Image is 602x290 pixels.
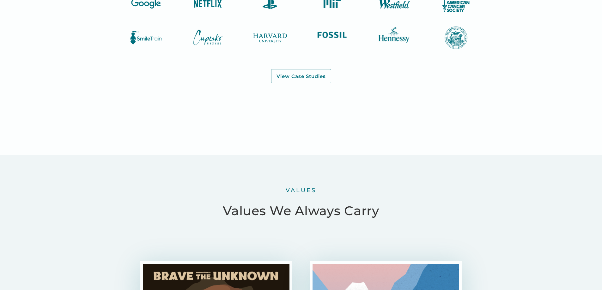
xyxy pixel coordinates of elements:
img: blue train [127,27,165,49]
h3: Values We Always Carry [223,201,379,221]
img: Hennessy Logo [375,27,413,43]
img: Fossil Logo [313,27,351,43]
div: View Case Studies [277,73,326,80]
img: cursive writing that says cupcake wines [189,27,227,48]
a: View Case Studies [271,69,331,84]
img: collegiate text [251,27,289,49]
img: a seal for the city of san francisco [437,27,475,49]
h2: values [286,187,316,194]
